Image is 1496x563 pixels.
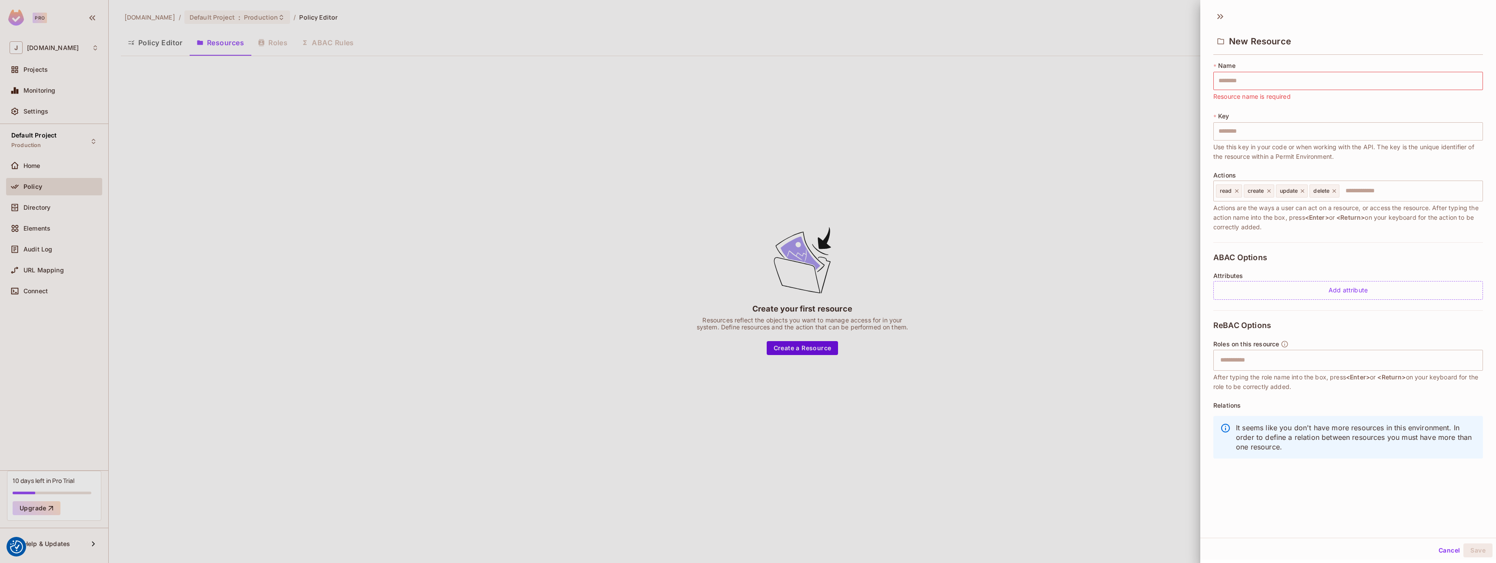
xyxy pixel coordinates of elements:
div: read [1216,184,1242,198]
span: <Enter> [1305,214,1329,221]
span: <Enter> [1346,373,1370,381]
button: Consent Preferences [10,540,23,553]
span: delete [1313,188,1329,194]
div: Add attribute [1213,281,1483,300]
span: <Return> [1336,214,1365,221]
span: Use this key in your code or when working with the API. The key is the unique identifier of the r... [1213,142,1483,161]
span: Actions [1213,172,1236,179]
span: read [1220,188,1232,194]
div: create [1244,184,1274,198]
button: Cancel [1435,543,1463,557]
span: Attributes [1213,272,1243,279]
span: Name [1218,62,1236,69]
span: ReBAC Options [1213,321,1271,330]
span: Resource name is required [1213,92,1291,101]
span: create [1248,188,1264,194]
span: update [1280,188,1298,194]
div: delete [1309,184,1339,198]
p: It seems like you don't have more resources in this environment. In order to define a relation be... [1236,423,1476,452]
span: After typing the role name into the box, press or on your keyboard for the role to be correctly a... [1213,372,1483,392]
span: <Return> [1377,373,1406,381]
span: Roles on this resource [1213,341,1279,348]
span: ABAC Options [1213,253,1267,262]
span: Key [1218,113,1229,120]
span: Actions are the ways a user can act on a resource, or access the resource. After typing the actio... [1213,203,1483,232]
span: Relations [1213,402,1241,409]
img: Revisit consent button [10,540,23,553]
button: Save [1463,543,1493,557]
span: New Resource [1229,36,1291,47]
div: update [1276,184,1308,198]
